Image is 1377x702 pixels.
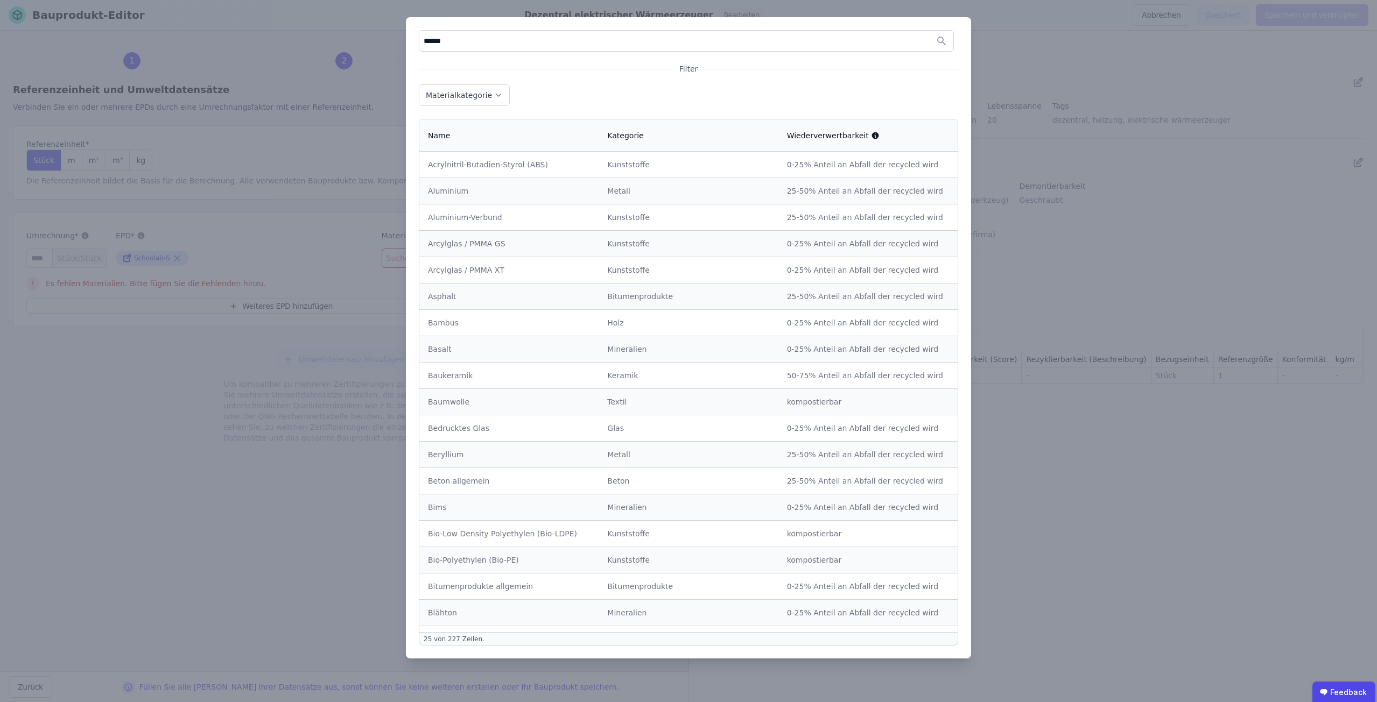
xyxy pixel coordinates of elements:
div: 0-25% Anteil an Abfall der recycled wird [787,317,949,328]
div: Holz [607,317,769,328]
div: Bitumenprodukte allgemein [428,581,590,592]
div: kompostierbar [787,555,949,565]
div: Metall [607,449,769,460]
div: kompostierbar [787,396,949,407]
div: 25 von 227 Zeilen . [419,633,958,646]
div: 0-25% Anteil an Abfall der recycled wird [787,581,949,592]
div: Keramik [607,370,769,381]
div: Kunststoffe [607,265,769,275]
div: Mineralien [607,344,769,354]
div: Bitumenprodukte [607,291,769,302]
div: Kunststoffe [607,528,769,539]
div: Mineralien [607,502,769,513]
div: Blähton [428,607,590,618]
div: Wiederverwertbarkeit [787,130,880,141]
div: Bitumenprodukte [607,581,769,592]
div: 0-25% Anteil an Abfall der recycled wird [787,607,949,618]
div: 25-50% Anteil an Abfall der recycled wird [787,186,949,196]
div: Asphalt [428,291,590,302]
div: Baumwolle [428,396,590,407]
div: Bambus [428,317,590,328]
div: 25-50% Anteil an Abfall der recycled wird [787,449,949,460]
div: 0-25% Anteil an Abfall der recycled wird [787,159,949,170]
div: kompostierbar [787,528,949,539]
button: Materialkategorie [419,85,509,105]
div: Basalt [428,344,590,354]
div: Acrylnitril-Butadien-Styrol (ABS) [428,159,590,170]
div: Arcylglas / PMMA XT [428,265,590,275]
div: Textil [607,396,769,407]
div: 0-25% Anteil an Abfall der recycled wird [787,423,949,434]
div: Bims [428,502,590,513]
div: Baukeramik [428,370,590,381]
div: Glas [607,423,769,434]
div: 0-25% Anteil an Abfall der recycled wird [787,344,949,354]
div: 0-25% Anteil an Abfall der recycled wird [787,238,949,249]
div: Beton [607,476,769,486]
div: Bedrucktes Glas [428,423,590,434]
div: 50-75% Anteil an Abfall der recycled wird [787,370,949,381]
div: Bio-Polyethylen (Bio-PE) [428,555,590,565]
div: Aluminium [428,186,590,196]
div: Metall [607,186,769,196]
span: Filter [673,63,705,74]
div: Beryllium [428,449,590,460]
div: 25-50% Anteil an Abfall der recycled wird [787,291,949,302]
div: 0-25% Anteil an Abfall der recycled wird [787,502,949,513]
div: Kunststoffe [607,555,769,565]
div: 0-25% Anteil an Abfall der recycled wird [787,265,949,275]
div: Arcylglas / PMMA GS [428,238,590,249]
div: Kategorie [607,130,643,141]
div: Bio-Low Density Polyethylen (Bio-LDPE) [428,528,590,539]
div: 25-50% Anteil an Abfall der recycled wird [787,476,949,486]
div: Kunststoffe [607,212,769,223]
div: Mineralien [607,607,769,618]
label: Materialkategorie [426,91,494,100]
div: Beton allgemein [428,476,590,486]
div: Aluminium-Verbund [428,212,590,223]
div: Kunststoffe [607,238,769,249]
div: Kunststoffe [607,159,769,170]
div: 25-50% Anteil an Abfall der recycled wird [787,212,949,223]
div: Name [428,130,450,141]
